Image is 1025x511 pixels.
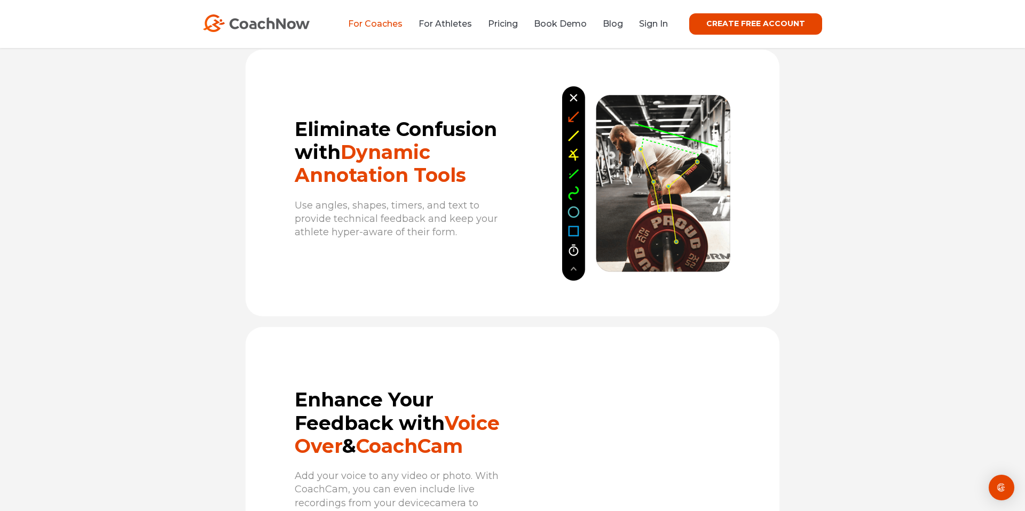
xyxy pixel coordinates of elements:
p: Use angles, shapes, timers, and text to provide technical feedback and keep your athlete hyper-aw... [295,199,507,239]
a: Pricing [488,19,518,29]
a: Blog [603,19,623,29]
h2: Enhance Your Feedback with & [295,388,507,458]
h2: Eliminate Confusion with [295,118,507,187]
span: Voice Over [295,411,500,458]
div: Open Intercom Messenger [989,475,1014,500]
a: For Coaches [348,19,403,29]
span: Dynamic Annotation Tools [295,140,466,187]
img: CoachNow annotation and skeleton tracking with weightlifter deadlifting [562,77,730,290]
a: CREATE FREE ACCOUNT [689,13,822,35]
a: Sign In [639,19,668,29]
span: CoachCam [356,434,463,458]
a: For Athletes [419,19,472,29]
span: Add your voice to any video or photo. With CoachCam, you can even include live recordings from yo... [295,470,499,508]
img: CoachNow Logo [203,14,310,32]
a: Book Demo [534,19,587,29]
